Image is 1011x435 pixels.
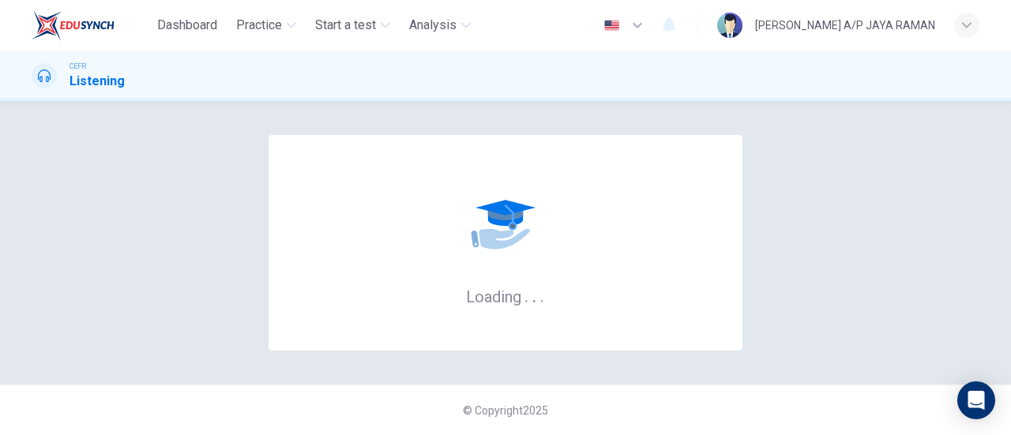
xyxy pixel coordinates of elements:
[32,9,151,41] a: EduSynch logo
[315,16,376,35] span: Start a test
[70,61,86,72] span: CEFR
[466,286,545,306] h6: Loading
[309,11,397,39] button: Start a test
[755,16,935,35] div: [PERSON_NAME] A/P JAYA RAMAN
[157,16,217,35] span: Dashboard
[602,20,622,32] img: en
[539,282,545,308] h6: .
[236,16,282,35] span: Practice
[32,9,115,41] img: EduSynch logo
[151,11,224,39] button: Dashboard
[230,11,303,39] button: Practice
[403,11,477,39] button: Analysis
[409,16,457,35] span: Analysis
[957,381,995,419] div: Open Intercom Messenger
[70,72,125,91] h1: Listening
[524,282,529,308] h6: .
[463,404,548,417] span: © Copyright 2025
[532,282,537,308] h6: .
[717,13,742,38] img: Profile picture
